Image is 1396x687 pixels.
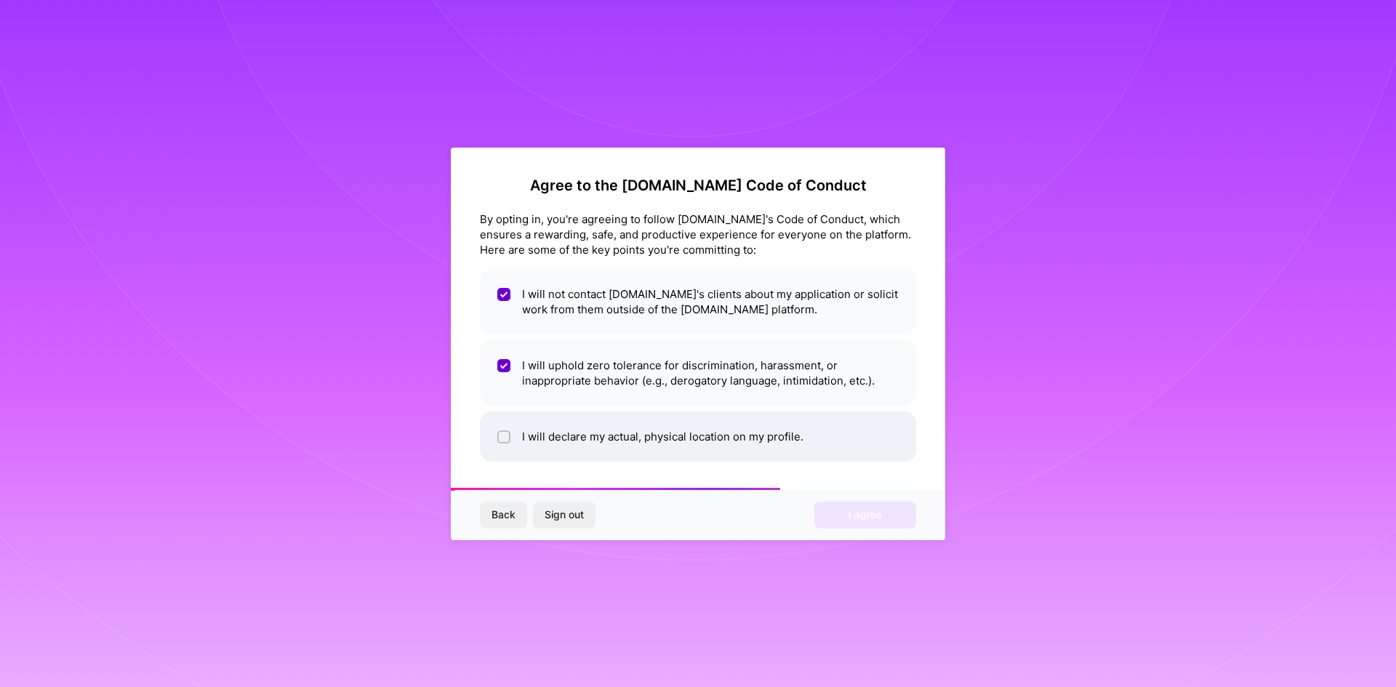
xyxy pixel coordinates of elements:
[480,340,916,406] li: I will uphold zero tolerance for discrimination, harassment, or inappropriate behavior (e.g., der...
[533,502,595,528] button: Sign out
[480,502,527,528] button: Back
[492,507,516,522] span: Back
[545,507,584,522] span: Sign out
[480,177,916,194] h2: Agree to the [DOMAIN_NAME] Code of Conduct
[480,269,916,334] li: I will not contact [DOMAIN_NAME]'s clients about my application or solicit work from them outside...
[480,411,916,462] li: I will declare my actual, physical location on my profile.
[480,212,916,257] div: By opting in, you're agreeing to follow [DOMAIN_NAME]'s Code of Conduct, which ensures a rewardin...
